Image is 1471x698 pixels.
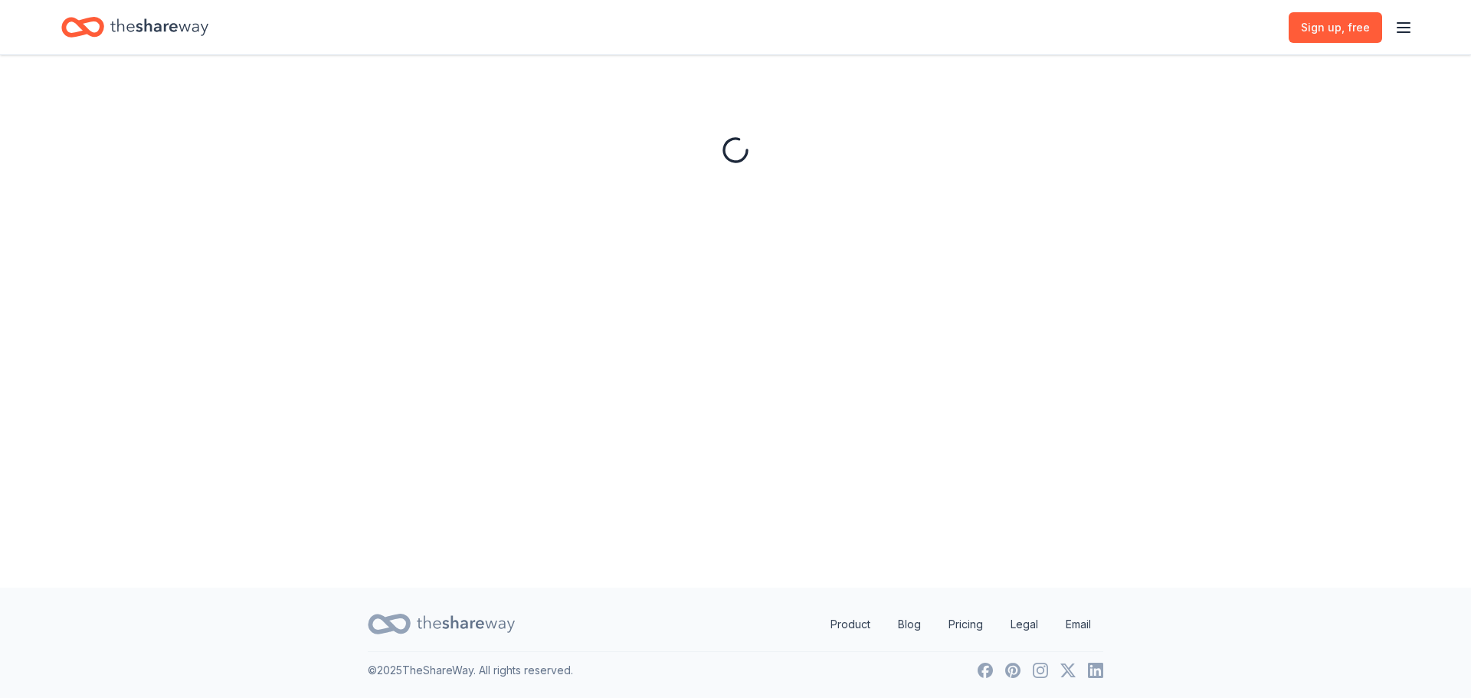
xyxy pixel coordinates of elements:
a: Email [1053,609,1103,640]
a: Sign up, free [1289,12,1382,43]
span: , free [1342,21,1370,34]
nav: quick links [818,609,1103,640]
p: © 2025 TheShareWay. All rights reserved. [368,661,573,680]
a: Home [61,9,208,45]
span: Sign up [1301,18,1370,37]
a: Product [818,609,883,640]
a: Blog [886,609,933,640]
a: Legal [998,609,1050,640]
a: Pricing [936,609,995,640]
